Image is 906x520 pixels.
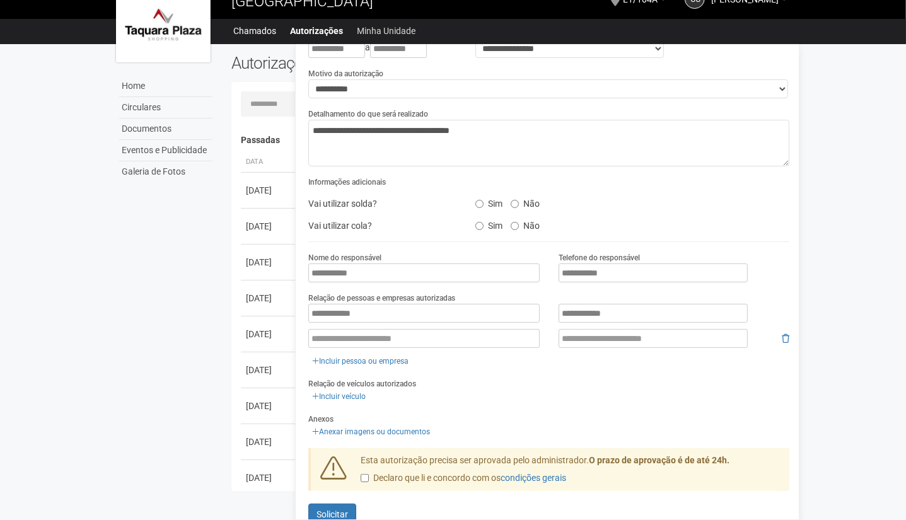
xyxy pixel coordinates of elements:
div: Vai utilizar solda? [299,194,465,213]
a: Incluir veículo [308,390,369,403]
div: [DATE] [246,256,293,269]
label: Declaro que li e concordo com os [361,472,566,485]
a: Incluir pessoa ou empresa [308,354,412,368]
div: [DATE] [246,328,293,340]
label: Anexos [308,413,334,425]
a: Home [119,76,212,97]
label: Não [511,216,540,231]
div: Vai utilizar cola? [299,216,465,235]
label: Informações adicionais [308,176,386,188]
a: Galeria de Fotos [119,161,212,182]
div: a [308,39,456,58]
input: Não [511,200,519,208]
span: Solicitar [317,509,348,519]
h4: Passadas [241,136,781,145]
label: Não [511,194,540,209]
label: Motivo da autorização [308,68,383,79]
h2: Autorizações [231,54,501,72]
div: [DATE] [246,471,293,484]
input: Declaro que li e concordo com oscondições gerais [361,474,369,482]
div: [DATE] [246,400,293,412]
strong: O prazo de aprovação é de até 24h. [589,455,729,465]
a: Autorizações [291,22,344,40]
label: Nome do responsável [308,252,381,263]
label: Sim [475,194,502,209]
div: [DATE] [246,436,293,448]
a: Chamados [234,22,277,40]
div: [DATE] [246,364,293,376]
div: [DATE] [246,220,293,233]
div: [DATE] [246,292,293,304]
input: Sim [475,222,484,230]
th: Data [241,152,298,173]
a: Circulares [119,97,212,118]
a: condições gerais [501,473,566,483]
label: Sim [475,216,502,231]
label: Telefone do responsável [559,252,640,263]
a: Anexar imagens ou documentos [308,425,434,439]
label: Detalhamento do que será realizado [308,108,428,120]
i: Remover [782,334,789,343]
label: Relação de veículos autorizados [308,378,416,390]
input: Sim [475,200,484,208]
a: Eventos e Publicidade [119,140,212,161]
input: Não [511,222,519,230]
label: Relação de pessoas e empresas autorizadas [308,292,455,304]
div: Esta autorização precisa ser aprovada pelo administrador. [351,454,790,491]
a: Documentos [119,118,212,140]
a: Minha Unidade [357,22,416,40]
div: [DATE] [246,184,293,197]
